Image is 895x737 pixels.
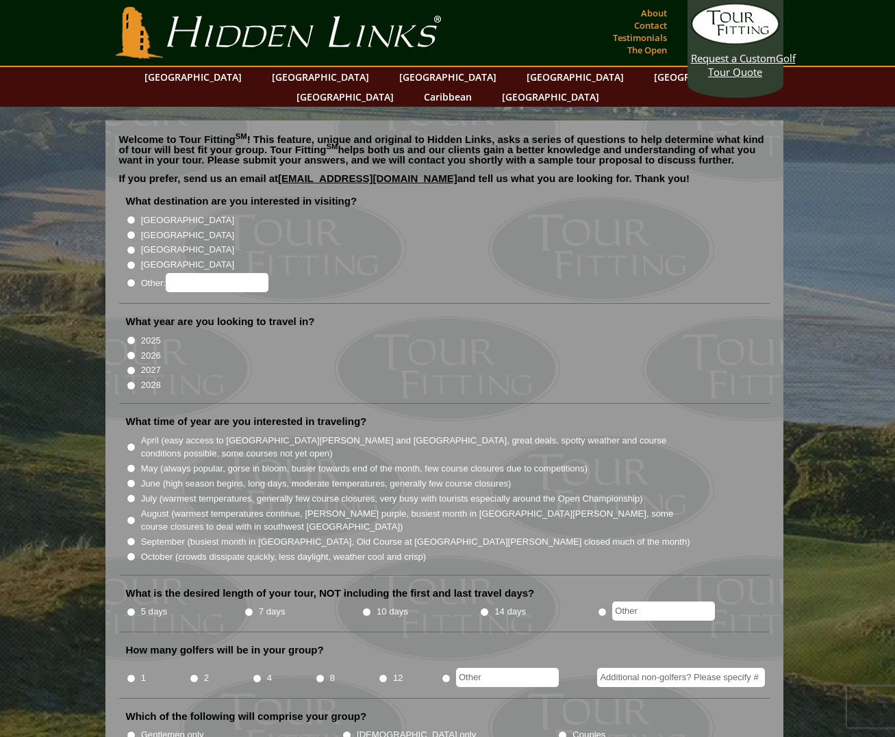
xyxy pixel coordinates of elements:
[267,671,272,685] label: 4
[495,87,606,107] a: [GEOGRAPHIC_DATA]
[236,132,247,140] sup: SM
[141,229,234,242] label: [GEOGRAPHIC_DATA]
[327,142,338,151] sup: SM
[126,710,367,723] label: Which of the following will comprise your group?
[126,315,315,328] label: What year are you looking to travel in?
[624,40,670,60] a: The Open
[265,67,376,87] a: [GEOGRAPHIC_DATA]
[141,462,588,476] label: May (always popular, gorse in bloom, busier towards end of the month, few course closures due to ...
[141,507,692,534] label: August (warmest temperatures continue, [PERSON_NAME] purple, busiest month in [GEOGRAPHIC_DATA][P...
[204,671,209,685] label: 2
[141,605,168,619] label: 5 days
[631,16,670,35] a: Contact
[597,668,765,687] input: Additional non-golfers? Please specify #
[141,214,234,227] label: [GEOGRAPHIC_DATA]
[647,67,758,87] a: [GEOGRAPHIC_DATA]
[141,273,268,292] label: Other:
[377,605,408,619] label: 10 days
[456,668,559,687] input: Other
[494,605,526,619] label: 14 days
[392,67,503,87] a: [GEOGRAPHIC_DATA]
[141,492,643,506] label: July (warmest temperatures, generally few course closures, very busy with tourists especially aro...
[141,243,234,257] label: [GEOGRAPHIC_DATA]
[126,194,357,208] label: What destination are you interested in visiting?
[393,671,403,685] label: 12
[330,671,335,685] label: 8
[141,258,234,272] label: [GEOGRAPHIC_DATA]
[520,67,631,87] a: [GEOGRAPHIC_DATA]
[141,363,161,377] label: 2027
[691,3,780,79] a: Request a CustomGolf Tour Quote
[691,51,776,65] span: Request a Custom
[141,378,161,392] label: 2028
[612,602,715,621] input: Other
[259,605,286,619] label: 7 days
[141,535,690,549] label: September (busiest month in [GEOGRAPHIC_DATA], Old Course at [GEOGRAPHIC_DATA][PERSON_NAME] close...
[609,28,670,47] a: Testimonials
[119,134,770,165] p: Welcome to Tour Fitting ! This feature, unique and original to Hidden Links, asks a series of que...
[278,172,457,184] a: [EMAIL_ADDRESS][DOMAIN_NAME]
[141,477,512,491] label: June (high season begins, long days, moderate temperatures, generally few course closures)
[290,87,401,107] a: [GEOGRAPHIC_DATA]
[141,349,161,363] label: 2026
[126,643,324,657] label: How many golfers will be in your group?
[126,415,367,428] label: What time of year are you interested in traveling?
[141,334,161,348] label: 2025
[141,434,692,461] label: April (easy access to [GEOGRAPHIC_DATA][PERSON_NAME] and [GEOGRAPHIC_DATA], great deals, spotty w...
[166,273,268,292] input: Other:
[141,671,146,685] label: 1
[138,67,249,87] a: [GEOGRAPHIC_DATA]
[119,173,770,194] p: If you prefer, send us an email at and tell us what you are looking for. Thank you!
[638,3,670,23] a: About
[126,586,535,600] label: What is the desired length of your tour, NOT including the first and last travel days?
[141,550,427,564] label: October (crowds dissipate quickly, less daylight, weather cool and crisp)
[417,87,479,107] a: Caribbean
